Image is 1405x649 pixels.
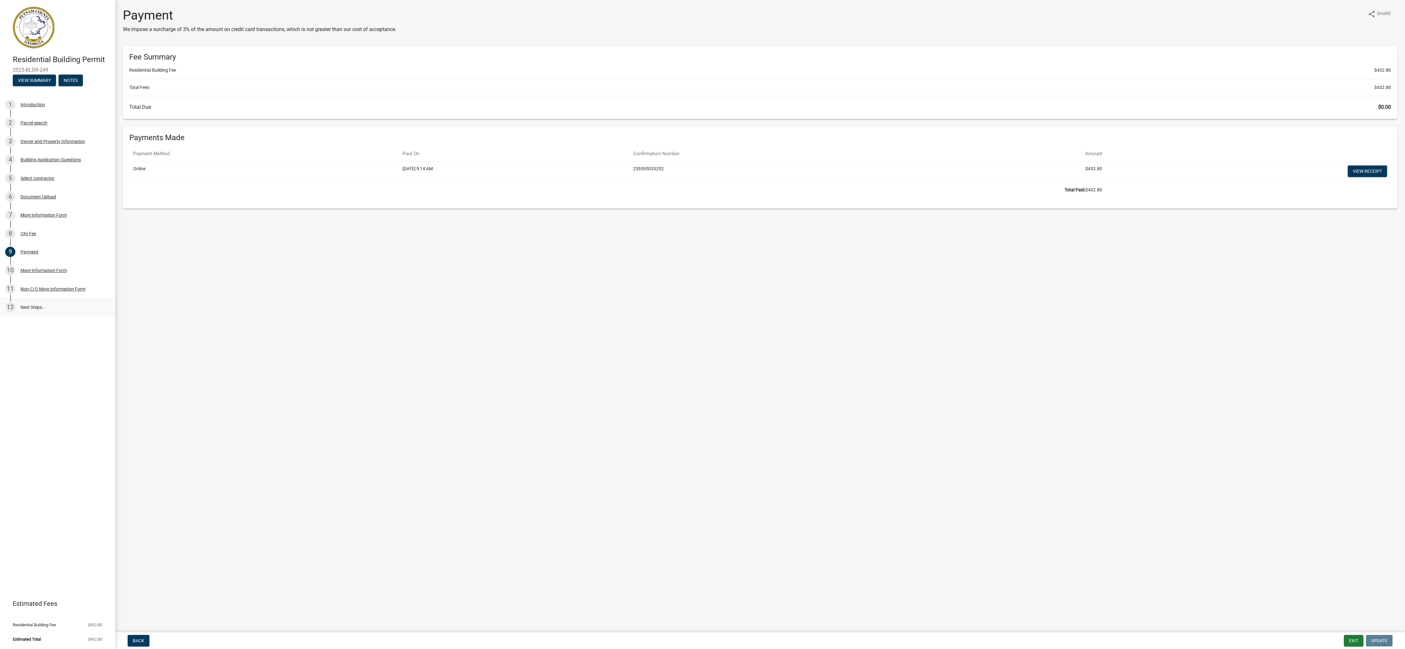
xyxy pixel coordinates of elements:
div: More Information Form [20,268,67,273]
div: 8 [5,228,15,239]
img: Putnam County, Georgia [13,7,54,48]
th: Confirmation Number [629,146,957,161]
b: Total Paid: [1065,187,1085,192]
span: $432.80 [88,637,102,641]
div: 5 [5,173,15,183]
td: $432.80 [129,182,1106,197]
span: $432.80 [1374,84,1391,91]
td: 239595033252 [629,161,957,182]
button: Back [128,635,149,646]
span: $432.80 [88,623,102,627]
div: 9 [5,247,15,257]
wm-modal-confirm: Summary [13,78,56,83]
span: Estimated Total [13,637,41,641]
th: Payment Method [129,146,399,161]
h1: Payment [123,8,396,23]
li: Residential Building Fee [129,67,1391,74]
div: 4 [5,155,15,165]
span: Share [1377,10,1391,18]
div: Building Application Questions [20,157,81,162]
th: Amount [957,146,1106,161]
h6: Payments Made [129,133,1391,142]
td: Online [129,161,399,182]
div: Select contractor [20,176,54,180]
div: 7 [5,210,15,220]
div: 1 [5,100,15,110]
th: Paid On [399,146,629,161]
div: Document Upload [20,195,56,199]
span: Update [1371,638,1387,643]
h4: Residential Building Permit [13,55,110,64]
button: Notes [59,75,83,86]
i: share [1368,10,1376,18]
button: Exit [1344,635,1363,646]
span: Back [133,638,144,643]
div: 11 [5,284,15,294]
span: 2025-BLDR-249 [13,67,102,73]
div: Parcel search [20,121,47,125]
div: City Fee [20,231,36,236]
span: Residential Building Fee [13,623,56,627]
button: Update [1366,635,1393,646]
button: shareShare [1363,8,1396,20]
wm-modal-confirm: Notes [59,78,83,83]
td: $432.80 [957,161,1106,182]
div: 2 [5,118,15,128]
div: More Information Form [20,213,67,217]
div: Owner and Property Information [20,139,85,144]
h6: Fee Summary [129,52,1391,62]
h6: Total Due [129,104,1391,110]
div: 6 [5,192,15,202]
div: 12 [5,302,15,312]
div: 3 [5,136,15,147]
div: Non-C/O More Information Form [20,287,85,291]
span: $432.80 [1374,67,1391,74]
p: We impose a surcharge of 3% of the amount on credit card transactions, which is not greater than ... [123,26,396,33]
a: View receipt [1348,165,1387,177]
a: Estimated Fees [5,597,105,610]
div: Introduction [20,102,45,107]
div: Payment [20,250,38,254]
div: 10 [5,265,15,276]
li: Total Fees [129,84,1391,91]
span: $0.00 [1378,104,1391,110]
td: [DATE] 9:14 AM [399,161,629,182]
button: View Summary [13,75,56,86]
